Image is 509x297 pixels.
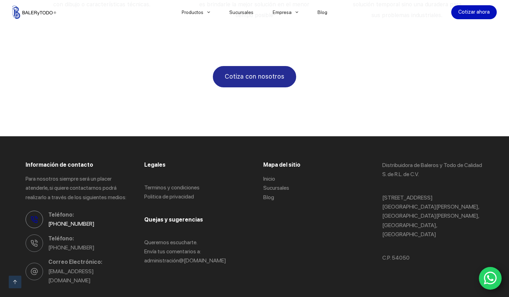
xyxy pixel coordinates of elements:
p: [STREET_ADDRESS] [GEOGRAPHIC_DATA][PERSON_NAME], [GEOGRAPHIC_DATA][PERSON_NAME], [GEOGRAPHIC_DATA... [382,193,484,239]
a: Terminos y condiciones [144,184,200,191]
span: Correo Electrónico: [48,258,127,267]
a: [PHONE_NUMBER] [48,220,95,227]
a: Ir arriba [9,276,21,288]
a: Sucursales [263,184,289,191]
a: WhatsApp [479,267,502,290]
a: Blog [263,194,274,201]
a: Cotizar ahora [451,5,497,19]
p: C.P. 54050 [382,253,484,262]
span: Legales [144,161,166,168]
p: Queremos escucharte. Envía tus comentarios a: administració n@[DOMAIN_NAME] [144,238,246,266]
h3: Mapa del sitio [263,161,365,169]
p: Distribuidora de Baleros y Todo de Calidad S. de R.L. de C.V. [382,161,484,179]
a: Inicio [263,175,275,182]
p: Para nosotros siempre será un placer atenderle, si quiere contactarnos podrá realizarlo a través ... [26,174,127,202]
img: Balerytodo [12,6,56,19]
a: [EMAIL_ADDRESS][DOMAIN_NAME] [48,268,94,284]
span: Teléfono: [48,210,127,219]
h3: Información de contacto [26,161,127,169]
span: Quejas y sugerencias [144,216,203,223]
a: Politica de privacidad [144,193,194,200]
span: Teléfono: [48,234,127,243]
span: Cotiza con nosotros [225,72,284,82]
a: Cotiza con nosotros [213,66,296,87]
a: [PHONE_NUMBER] [48,244,95,251]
